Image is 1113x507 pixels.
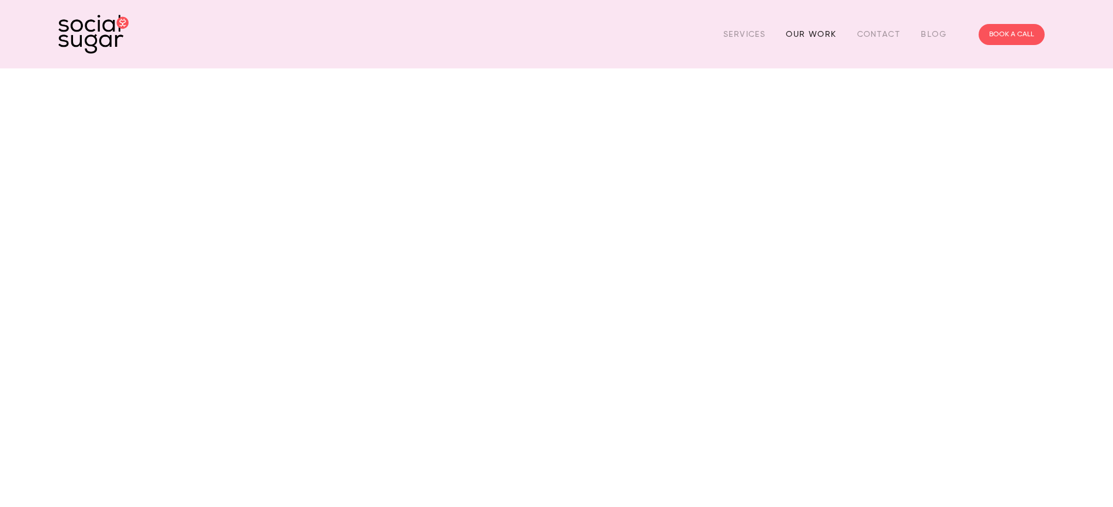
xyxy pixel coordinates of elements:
a: Our Work [786,25,836,43]
a: BOOK A CALL [979,24,1045,45]
img: SocialSugar [58,15,129,54]
a: Blog [921,25,946,43]
a: Contact [857,25,901,43]
a: Services [723,25,765,43]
